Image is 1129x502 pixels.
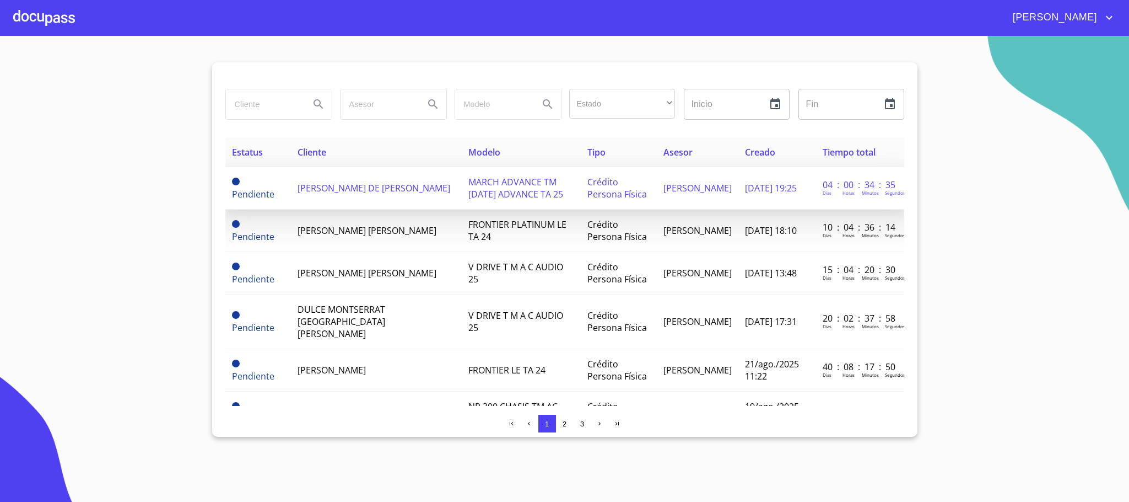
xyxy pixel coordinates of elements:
input: search [455,89,530,119]
span: V DRIVE T M A C AUDIO 25 [468,261,563,285]
div: ​ [569,89,675,119]
p: 04 : 00 : 34 : 35 [823,179,897,191]
button: Search [534,91,561,118]
span: NP 300 CHASIS TM AC VDC 25 [468,400,558,425]
span: MARCH ADVANCE TM [DATE] ADVANCE TA 25 [468,176,563,200]
span: Pendiente [232,370,274,382]
input: search [341,89,415,119]
span: [DATE] 19:25 [745,182,797,194]
span: Estatus [232,146,263,158]
span: [PERSON_NAME] [PERSON_NAME] [298,225,436,237]
button: account of current user [1004,9,1116,26]
span: [PERSON_NAME] [663,182,732,194]
p: Minutos [862,232,879,238]
span: V DRIVE T M A C AUDIO 25 [468,309,563,334]
span: Crédito Persona Física [587,358,647,382]
span: Pendiente [232,402,240,410]
span: Crédito Persona Física [587,261,647,285]
span: Pendiente [232,360,240,367]
span: Creado [745,146,775,158]
p: 40 : 08 : 17 : 50 [823,361,897,373]
span: [PERSON_NAME] [298,364,366,376]
p: Horas [842,323,855,329]
p: Minutos [862,372,879,378]
p: Dias [823,323,831,329]
span: Pendiente [232,273,274,285]
span: Cliente [298,146,326,158]
p: Segundos [885,275,905,281]
p: Minutos [862,323,879,329]
span: Tiempo total [823,146,876,158]
span: Pendiente [232,311,240,319]
p: 42 : 00 : 49 : 34 [823,403,897,415]
p: 10 : 04 : 36 : 14 [823,221,897,233]
button: Search [420,91,446,118]
span: [PERSON_NAME] [PERSON_NAME] [298,267,436,279]
span: [DATE] 18:10 [745,225,797,237]
p: Horas [842,275,855,281]
span: FRONTIER LE TA 24 [468,364,545,376]
p: Horas [842,232,855,238]
span: Tipo [587,146,606,158]
p: Segundos [885,323,905,329]
button: Search [305,91,332,118]
span: [PERSON_NAME] [663,267,732,279]
button: 1 [538,415,556,432]
p: Dias [823,190,831,196]
span: Crédito Persona Física [587,309,647,334]
span: Crédito Persona Física [587,218,647,243]
p: Segundos [885,190,905,196]
p: Minutos [862,275,879,281]
span: Asesor [663,146,693,158]
span: FRONTIER PLATINUM LE TA 24 [468,218,566,243]
span: [PERSON_NAME] DE [PERSON_NAME] [298,182,450,194]
button: 3 [574,415,591,432]
span: 19/ago./2025 16:44 [745,400,799,425]
span: 2 [563,420,566,428]
p: Segundos [885,232,905,238]
button: 2 [556,415,574,432]
span: DULCE MONTSERRAT [GEOGRAPHIC_DATA] [PERSON_NAME] [298,303,385,340]
span: [PERSON_NAME] [663,316,732,328]
p: Segundos [885,372,905,378]
span: [PERSON_NAME] [1004,9,1103,26]
span: Pendiente [232,178,240,185]
span: Pendiente [232,220,240,228]
span: [PERSON_NAME] [663,364,732,376]
p: Dias [823,372,831,378]
span: 3 [580,420,584,428]
p: Minutos [862,190,879,196]
span: 21/ago./2025 11:22 [745,358,799,382]
span: Pendiente [232,188,274,200]
p: Dias [823,232,831,238]
p: Dias [823,275,831,281]
span: Pendiente [232,231,274,243]
p: Horas [842,372,855,378]
span: Pendiente [232,263,240,270]
span: Pendiente [232,322,274,334]
p: Horas [842,190,855,196]
span: [DATE] 17:31 [745,316,797,328]
span: [PERSON_NAME] [663,225,732,237]
span: Crédito Persona Física [587,176,647,200]
span: Modelo [468,146,500,158]
input: search [226,89,301,119]
span: 1 [545,420,549,428]
p: 20 : 02 : 37 : 58 [823,312,897,324]
span: [DATE] 13:48 [745,267,797,279]
span: Crédito Persona Física [587,400,647,425]
p: 15 : 04 : 20 : 30 [823,264,897,276]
